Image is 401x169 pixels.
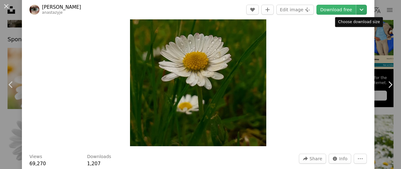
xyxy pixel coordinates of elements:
div: Choose download size [335,17,383,27]
button: Edit image [276,5,314,15]
a: Download free [316,5,356,15]
button: More Actions [354,154,367,164]
button: Choose download size [356,5,367,15]
button: Like [246,5,259,15]
span: 1,207 [87,161,101,167]
span: 69,270 [29,161,46,167]
button: Stats about this image [329,154,352,164]
a: Next [379,55,401,115]
h3: Downloads [87,154,111,160]
a: [PERSON_NAME] [42,4,81,10]
span: Share [310,154,322,163]
span: Info [339,154,348,163]
img: Go to Anastazie Novotna's profile [29,5,39,15]
h3: Views [29,154,42,160]
a: anastazyje [42,10,63,15]
button: Add to Collection [261,5,274,15]
button: Share this image [299,154,326,164]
